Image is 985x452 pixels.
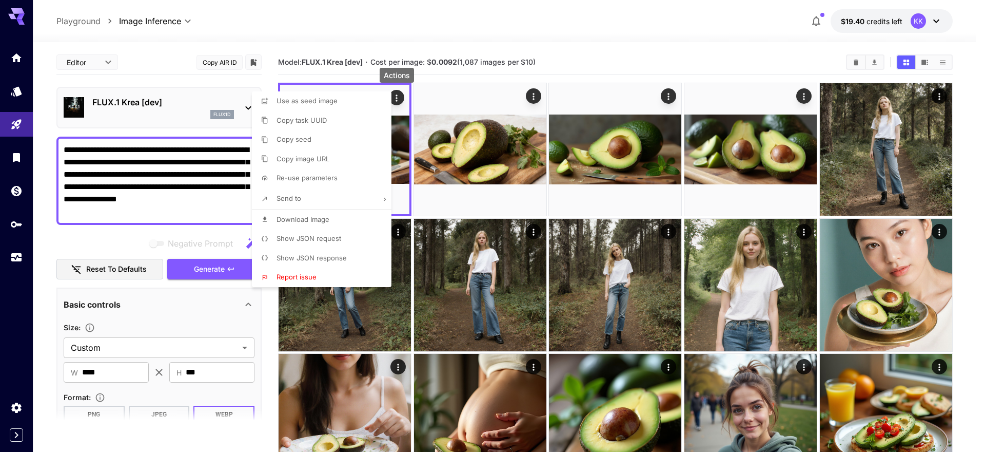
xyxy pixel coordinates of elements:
[277,234,341,242] span: Show JSON request
[277,215,329,223] span: Download Image
[277,254,347,262] span: Show JSON response
[277,116,327,124] span: Copy task UUID
[380,68,414,83] div: Actions
[277,135,311,143] span: Copy seed
[277,155,329,163] span: Copy image URL
[277,97,338,105] span: Use as seed image
[277,273,317,281] span: Report issue
[277,174,338,182] span: Re-use parameters
[277,194,301,202] span: Send to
